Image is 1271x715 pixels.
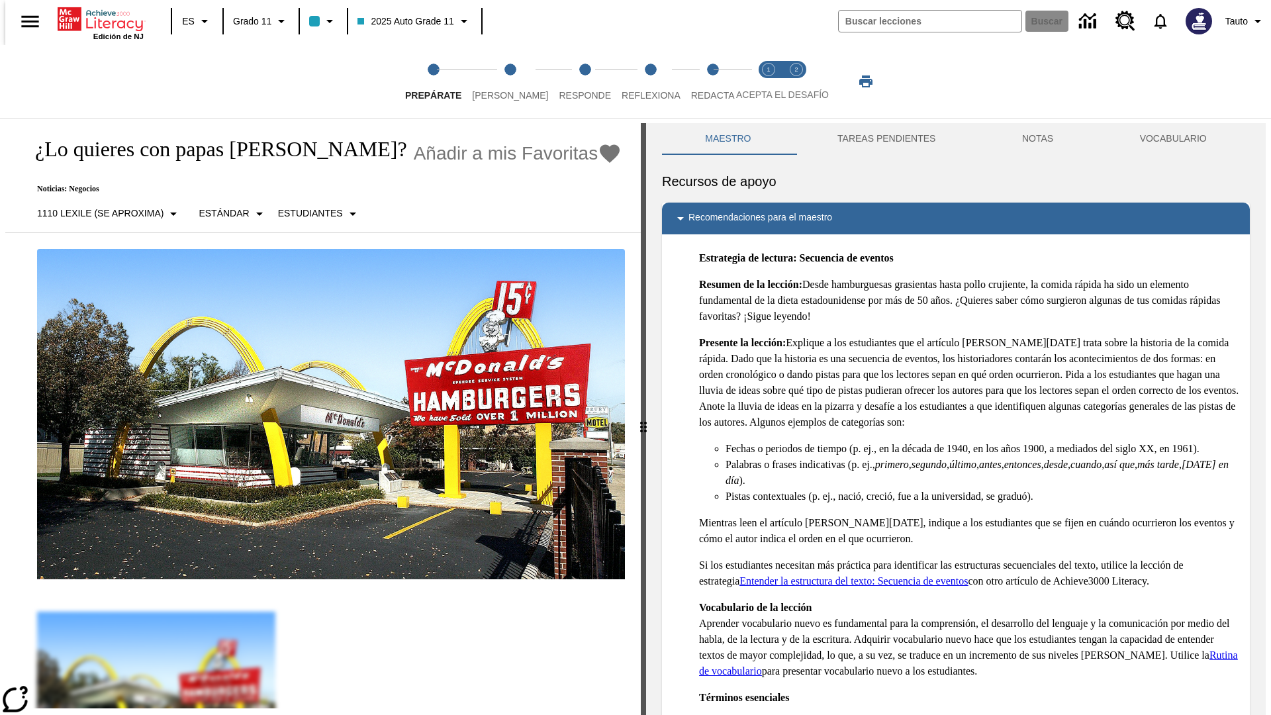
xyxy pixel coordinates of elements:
a: Notificaciones [1143,4,1178,38]
p: Aprender vocabulario nuevo es fundamental para la comprensión, el desarrollo del lenguaje y la co... [699,600,1239,679]
span: [PERSON_NAME] [472,90,548,101]
div: Pulsa la tecla de intro o la barra espaciadora y luego presiona las flechas de derecha e izquierd... [641,123,646,715]
img: Uno de los primeros locales de McDonald's, con el icónico letrero rojo y los arcos amarillos. [37,249,625,580]
div: Instructional Panel Tabs [662,123,1250,155]
button: Responde step 3 of 5 [548,45,622,118]
span: Edición de NJ [93,32,144,40]
button: Lenguaje: ES, Selecciona un idioma [176,9,218,33]
button: Seleccione Lexile, 1110 Lexile (Se aproxima) [32,202,187,226]
button: VOCABULARIO [1096,123,1250,155]
p: 1110 Lexile (Se aproxima) [37,207,164,220]
a: Centro de recursos, Se abrirá en una pestaña nueva. [1107,3,1143,39]
li: Fechas o periodos de tiempo (p. ej., en la década de 1940, en los años 1900, a mediados del siglo... [726,441,1239,457]
span: Añadir a mis Favoritas [414,143,598,164]
em: antes [979,459,1002,470]
strong: Presente la lección: [699,337,786,348]
p: Noticias: Negocios [21,184,622,194]
text: 2 [794,66,798,73]
em: último [949,459,976,470]
button: Perfil/Configuración [1220,9,1271,33]
span: ES [182,15,195,28]
p: Estándar [199,207,249,220]
p: Desde hamburguesas grasientas hasta pollo crujiente, la comida rápida ha sido un elemento fundame... [699,277,1239,324]
button: Añadir a mis Favoritas - ¿Lo quieres con papas fritas? [414,142,622,165]
li: Pistas contextuales (p. ej., nació, creció, fue a la universidad, se graduó). [726,489,1239,504]
em: primero [875,459,909,470]
em: así que [1104,459,1135,470]
span: 2025 Auto Grade 11 [357,15,453,28]
li: Palabras o frases indicativas (p. ej., , , , , , , , , , ). [726,457,1239,489]
button: Acepta el desafío lee step 1 of 2 [749,45,788,118]
button: Acepta el desafío contesta step 2 of 2 [777,45,816,118]
button: El color de la clase es azul claro. Cambiar el color de la clase. [304,9,343,33]
button: Seleccionar estudiante [273,202,366,226]
button: NOTAS [979,123,1097,155]
h6: Recursos de apoyo [662,171,1250,192]
span: Grado 11 [233,15,271,28]
img: Avatar [1186,8,1212,34]
strong: Resumen de la lección: [699,279,802,290]
p: Estudiantes [278,207,343,220]
button: Redacta step 5 of 5 [681,45,745,118]
button: Tipo de apoyo, Estándar [193,202,272,226]
strong: Estrategia de lectura: Secuencia de eventos [699,252,894,263]
p: Si los estudiantes necesitan más práctica para identificar las estructuras secuenciales del texto... [699,557,1239,589]
a: Centro de información [1071,3,1107,40]
em: más tarde [1137,459,1179,470]
em: entonces [1004,459,1041,470]
span: Redacta [691,90,735,101]
em: cuando [1070,459,1102,470]
text: 1 [767,66,770,73]
span: Tauto [1225,15,1248,28]
p: Recomendaciones para el maestro [688,211,832,226]
em: desde [1044,459,1068,470]
button: Imprimir [845,70,887,93]
div: Portada [58,5,144,40]
button: Maestro [662,123,794,155]
button: Prepárate step 1 of 5 [395,45,472,118]
button: Abrir el menú lateral [11,2,50,41]
span: ACEPTA EL DESAFÍO [736,89,829,100]
strong: Vocabulario de la lección [699,602,812,613]
em: segundo [912,459,947,470]
span: Responde [559,90,611,101]
span: Prepárate [405,90,461,101]
a: Entender la estructura del texto: Secuencia de eventos [739,575,968,587]
span: Reflexiona [622,90,681,101]
div: activity [646,123,1266,715]
button: Escoja un nuevo avatar [1178,4,1220,38]
strong: Términos esenciales [699,692,789,703]
p: Explique a los estudiantes que el artículo [PERSON_NAME][DATE] trata sobre la historia de la comi... [699,335,1239,430]
button: Clase: 2025 Auto Grade 11, Selecciona una clase [352,9,477,33]
div: Recomendaciones para el maestro [662,203,1250,234]
button: Lee step 2 of 5 [461,45,559,118]
button: TAREAS PENDIENTES [794,123,979,155]
h1: ¿Lo quieres con papas [PERSON_NAME]? [21,137,407,162]
button: Grado: Grado 11, Elige un grado [228,9,295,33]
div: reading [5,123,641,708]
input: Buscar campo [839,11,1021,32]
button: Reflexiona step 4 of 5 [611,45,691,118]
p: Mientras leen el artículo [PERSON_NAME][DATE], indique a los estudiantes que se fijen en cuándo o... [699,515,1239,547]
